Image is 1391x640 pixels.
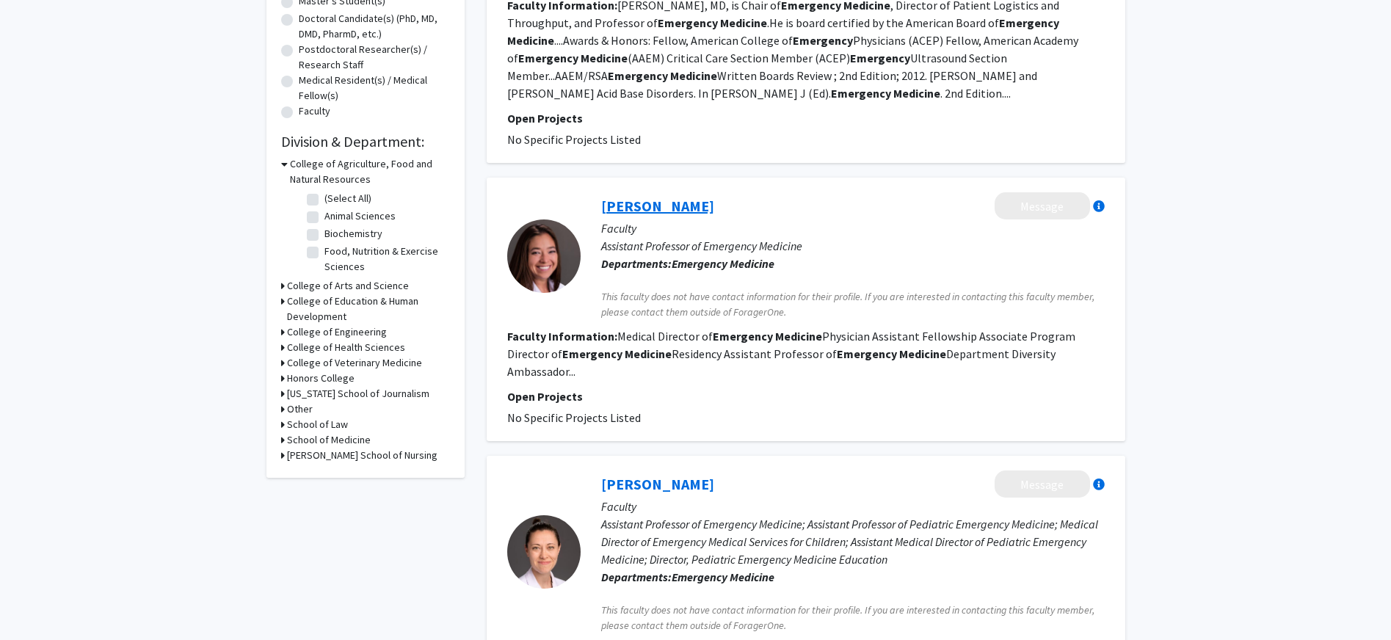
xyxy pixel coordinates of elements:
[995,470,1090,498] button: Message Mary Bernardin
[601,570,672,584] b: Departments:
[601,475,714,493] a: [PERSON_NAME]
[601,219,1105,237] p: Faculty
[324,226,382,241] label: Biochemistry
[518,51,578,65] b: Emergency
[287,324,387,340] h3: College of Engineering
[899,346,946,361] b: Medicine
[601,256,672,271] b: Departments:
[893,86,940,101] b: Medicine
[287,340,405,355] h3: College of Health Sciences
[11,574,62,629] iframe: Chat
[831,86,891,101] b: Emergency
[507,132,641,147] span: No Specific Projects Listed
[287,448,437,463] h3: [PERSON_NAME] School of Nursing
[287,355,422,371] h3: College of Veterinary Medicine
[287,386,429,401] h3: [US_STATE] School of Journalism
[324,244,446,274] label: Food, Nutrition & Exercise Sciences
[299,73,450,103] label: Medical Resident(s) / Medical Fellow(s)
[299,103,330,119] label: Faculty
[850,51,910,65] b: Emergency
[730,570,774,584] b: Medicine
[287,432,371,448] h3: School of Medicine
[720,15,767,30] b: Medicine
[672,570,727,584] b: Emergency
[299,42,450,73] label: Postdoctoral Researcher(s) / Research Staff
[837,346,897,361] b: Emergency
[608,68,668,83] b: Emergency
[324,191,371,206] label: (Select All)
[730,256,774,271] b: Medicine
[670,68,717,83] b: Medicine
[995,192,1090,219] button: Message Catherine Parker
[287,401,313,417] h3: Other
[999,15,1059,30] b: Emergency
[562,346,622,361] b: Emergency
[601,237,1105,255] p: Assistant Professor of Emergency Medicine
[287,294,450,324] h3: College of Education & Human Development
[658,15,718,30] b: Emergency
[775,329,822,343] b: Medicine
[507,388,1105,405] p: Open Projects
[601,289,1105,320] span: This faculty does not have contact information for their profile. If you are interested in contac...
[601,515,1105,568] p: Assistant Professor of Emergency Medicine; Assistant Professor of Pediatric Emergency Medicine; M...
[287,278,409,294] h3: College of Arts and Science
[287,417,348,432] h3: School of Law
[507,329,1075,379] fg-read-more: Medical Director of Physician Assistant Fellowship Associate Program Director of Residency Assist...
[1093,479,1105,490] div: More information
[299,11,450,42] label: Doctoral Candidate(s) (PhD, MD, DMD, PharmD, etc.)
[324,208,396,224] label: Animal Sciences
[1093,200,1105,212] div: More information
[281,133,450,150] h2: Division & Department:
[625,346,672,361] b: Medicine
[507,109,1105,127] p: Open Projects
[672,256,727,271] b: Emergency
[793,33,853,48] b: Emergency
[287,371,355,386] h3: Honors College
[507,329,617,343] b: Faculty Information:
[507,410,641,425] span: No Specific Projects Listed
[601,197,714,215] a: [PERSON_NAME]
[290,156,450,187] h3: College of Agriculture, Food and Natural Resources
[601,498,1105,515] p: Faculty
[713,329,773,343] b: Emergency
[581,51,628,65] b: Medicine
[601,603,1105,633] span: This faculty does not have contact information for their profile. If you are interested in contac...
[507,33,554,48] b: Medicine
